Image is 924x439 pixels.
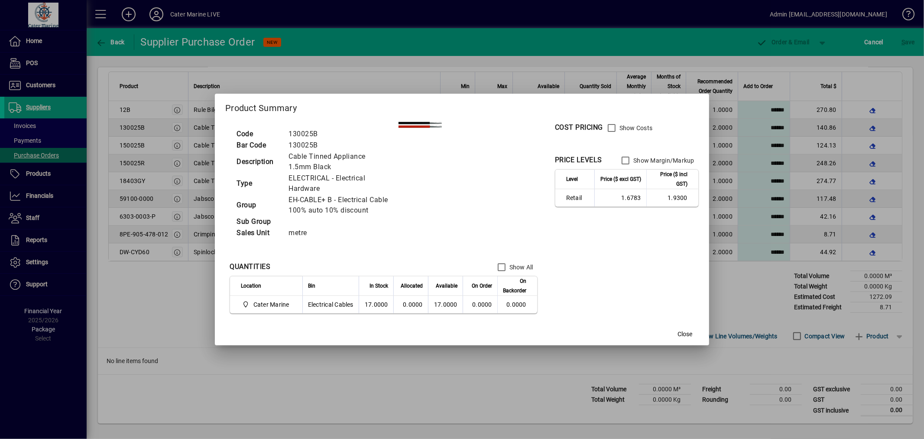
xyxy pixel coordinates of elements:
[472,281,492,291] span: On Order
[503,276,526,295] span: On Backorder
[555,122,603,133] div: COST PRICING
[232,151,284,173] td: Description
[497,296,537,313] td: 0.0000
[399,121,442,128] img: contain
[215,94,709,119] h2: Product Summary
[302,296,359,313] td: Electrical Cables
[241,281,261,291] span: Location
[241,299,293,310] span: Cater Marine
[284,140,399,151] td: 130025B
[566,174,578,184] span: Level
[284,173,399,194] td: ELECTRICAL - Electrical Hardware
[401,281,423,291] span: Allocated
[600,174,641,184] span: Price ($ excl GST)
[253,300,289,309] span: Cater Marine
[555,155,602,165] div: PRICE LEVELS
[359,296,393,313] td: 17.0000
[652,170,687,189] span: Price ($ incl GST)
[232,194,284,216] td: Group
[472,301,492,308] span: 0.0000
[230,262,270,272] div: QUANTITIES
[284,128,399,140] td: 130025B
[370,281,388,291] span: In Stock
[232,173,284,194] td: Type
[232,227,284,239] td: Sales Unit
[566,193,589,202] span: Retail
[232,128,284,140] td: Code
[284,194,399,216] td: EH-CABLE+ B - Electrical Cable 100% auto 10% discount
[284,151,399,173] td: Cable Tinned Appliance 1.5mm Black
[632,156,694,165] label: Show Margin/Markup
[393,296,428,313] td: 0.0000
[428,296,463,313] td: 17.0000
[308,281,315,291] span: Bin
[618,124,653,132] label: Show Costs
[671,326,699,342] button: Close
[646,189,698,206] td: 1.9300
[232,216,284,227] td: Sub Group
[284,227,399,239] td: metre
[232,140,284,151] td: Bar Code
[678,330,692,339] span: Close
[508,263,533,272] label: Show All
[594,189,646,206] td: 1.6783
[436,281,457,291] span: Available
